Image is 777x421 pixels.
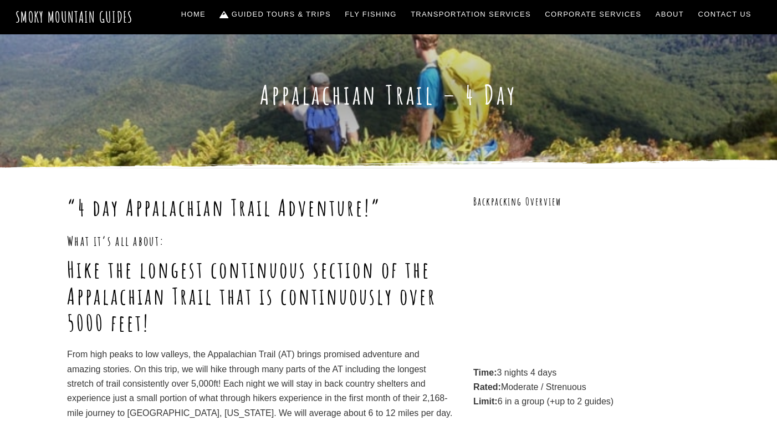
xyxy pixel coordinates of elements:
strong: Limit: [473,397,498,406]
h3: What it’s all about: [67,232,453,250]
a: Contact Us [694,3,756,26]
p: 3 nights 4 days Moderate / Strenuous 6 in a group (+up to 2 guides) [473,366,710,409]
a: Smoky Mountain Guides [16,8,133,26]
strong: Rated: [473,382,501,392]
a: Fly Fishing [341,3,401,26]
h1: Hike the longest continuous section of the Appalachian Trail that is continuously over 5000 feet! [67,256,453,336]
h1: Appalachian Trail – 4 Day [67,79,710,111]
a: Transportation Services [406,3,535,26]
a: Guided Tours & Trips [216,3,335,26]
h1: “4 day Appalachian Trail Adventure!” [67,194,453,221]
strong: Time: [473,368,497,377]
a: Home [177,3,210,26]
p: From high peaks to low valleys, the Appalachian Trail (AT) brings promised adventure and amazing ... [67,347,453,420]
a: About [651,3,688,26]
h3: Backpacking Overview [473,194,710,209]
a: Corporate Services [541,3,646,26]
